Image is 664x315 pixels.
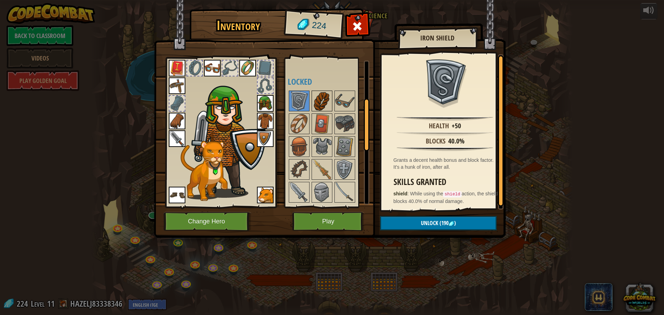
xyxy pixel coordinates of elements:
[448,136,464,146] div: 40.0%
[394,191,407,196] strong: shield
[169,130,185,147] img: portrait.png
[289,183,309,202] img: portrait.png
[423,59,468,104] img: portrait.png
[454,219,456,227] span: )
[380,216,497,230] button: Unlock(190)
[397,116,493,121] img: hr.png
[257,113,274,129] img: portrait.png
[191,71,266,198] img: female.png
[289,160,309,179] img: portrait.png
[289,91,309,111] img: portrait.png
[443,191,461,197] code: shield
[311,19,327,33] span: 224
[335,137,354,156] img: portrait.png
[438,219,449,227] span: (190
[169,60,185,76] img: portrait.png
[169,113,185,129] img: portrait.png
[312,114,332,133] img: portrait.png
[194,18,283,33] h1: Inventory
[181,141,228,201] img: cougar-paper-dolls.png
[257,130,274,147] img: portrait.png
[257,95,274,112] img: portrait.png
[407,191,410,196] span: :
[257,187,274,203] img: portrait.png
[421,219,438,227] span: Unlock
[289,137,309,156] img: portrait.png
[394,191,498,204] span: While using the action, the shield blocks 40.0% of normal damage.
[292,212,365,231] button: Play
[405,34,470,42] h2: Iron Shield
[449,221,454,226] img: gem.png
[452,121,461,131] div: +50
[429,121,449,131] div: Health
[397,147,493,151] img: hr.png
[204,60,221,76] img: portrait.png
[394,157,500,170] div: Grants a decent health bonus and block factor. It's a hunk of iron, after all.
[164,212,251,231] button: Change Hero
[335,160,354,179] img: portrait.png
[312,160,332,179] img: portrait.png
[312,91,332,111] img: portrait.png
[335,91,354,111] img: portrait.png
[397,131,493,136] img: hr.png
[312,137,332,156] img: portrait.png
[335,114,354,133] img: portrait.png
[169,77,185,94] img: portrait.png
[288,77,375,86] h4: Locked
[169,187,185,203] img: portrait.png
[394,177,500,187] h3: Skills Granted
[426,136,445,146] div: Blocks
[312,183,332,202] img: portrait.png
[239,60,256,76] img: portrait.png
[335,183,354,202] img: portrait.png
[289,114,309,133] img: portrait.png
